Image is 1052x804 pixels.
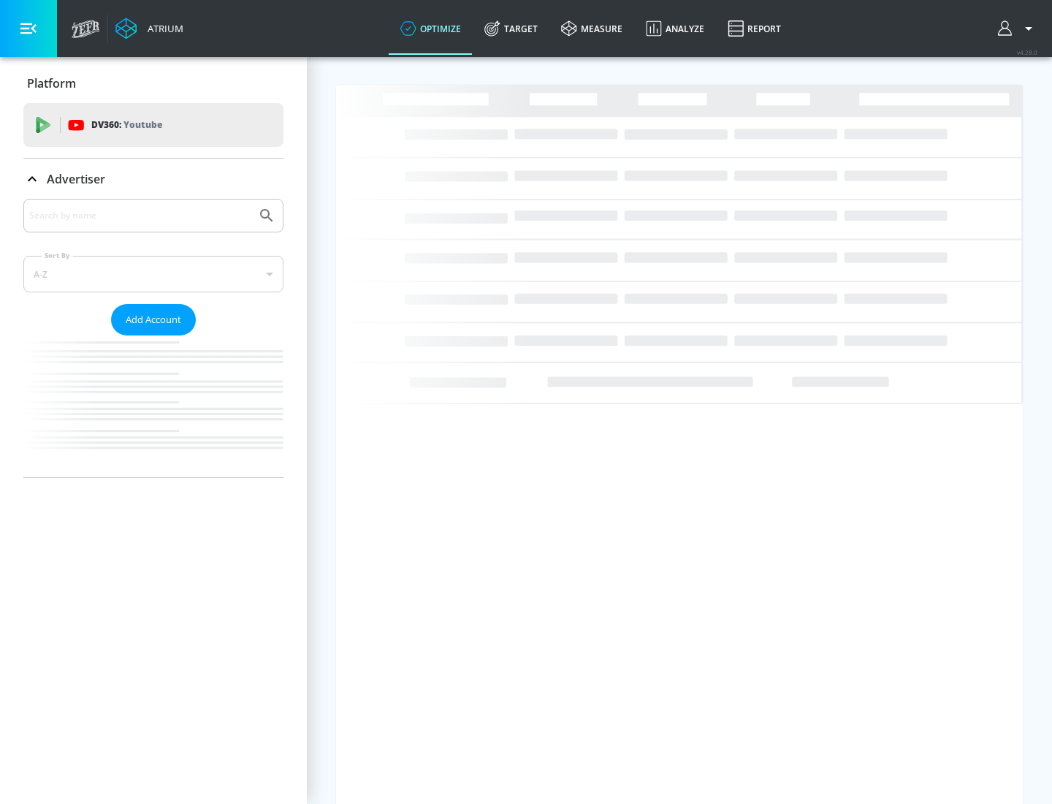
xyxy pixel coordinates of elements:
a: optimize [389,2,473,55]
div: DV360: Youtube [23,103,283,147]
span: Add Account [126,311,181,328]
a: Atrium [115,18,183,39]
label: Sort By [42,251,73,260]
div: Platform [23,63,283,104]
p: Youtube [123,117,162,132]
p: Advertiser [47,171,105,187]
a: Report [716,2,793,55]
a: Analyze [634,2,716,55]
div: Atrium [142,22,183,35]
nav: list of Advertiser [23,335,283,477]
p: Platform [27,75,76,91]
button: Add Account [111,304,196,335]
div: A-Z [23,256,283,292]
input: Search by name [29,206,251,225]
div: Advertiser [23,199,283,477]
a: Target [473,2,549,55]
span: v 4.28.0 [1017,48,1037,56]
a: measure [549,2,634,55]
p: DV360: [91,117,162,133]
div: Advertiser [23,159,283,200]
